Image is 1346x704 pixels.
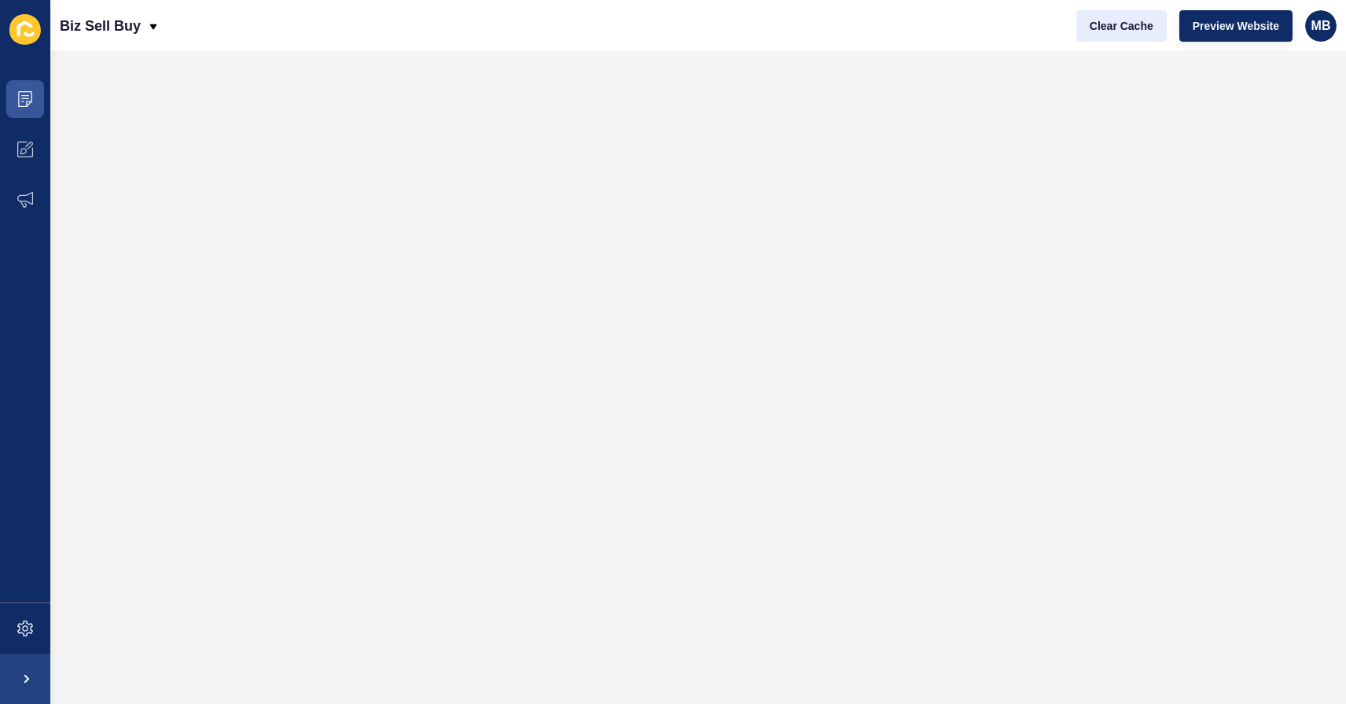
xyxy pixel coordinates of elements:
button: Preview Website [1179,10,1293,42]
p: Biz Sell Buy [60,6,141,46]
span: Preview Website [1193,18,1279,34]
button: Clear Cache [1076,10,1167,42]
span: MB [1311,18,1331,34]
span: Clear Cache [1090,18,1153,34]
